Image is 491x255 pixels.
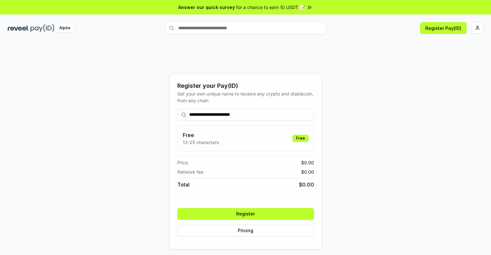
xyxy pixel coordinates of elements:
[236,4,305,11] span: for a chance to earn 10 USDT 📝
[56,24,74,32] div: Alpha
[178,4,235,11] span: Answer our quick survey
[301,159,314,166] span: $ 0.00
[177,208,314,220] button: Register
[177,181,190,188] span: Total
[177,225,314,236] button: Pricing
[292,135,309,142] div: Free
[177,159,188,166] span: Price
[183,131,219,139] h3: Free
[299,181,314,188] span: $ 0.00
[31,24,54,32] img: pay_id
[183,139,219,146] p: 13-25 characters
[420,22,467,34] button: Register Pay(ID)
[301,168,314,175] span: $ 0.00
[177,90,314,104] div: Get your own unique name to receive any crypto and stablecoin, from any chain
[177,81,314,90] div: Register your Pay(ID)
[8,24,29,32] img: reveel_dark
[177,168,203,175] span: Network fee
